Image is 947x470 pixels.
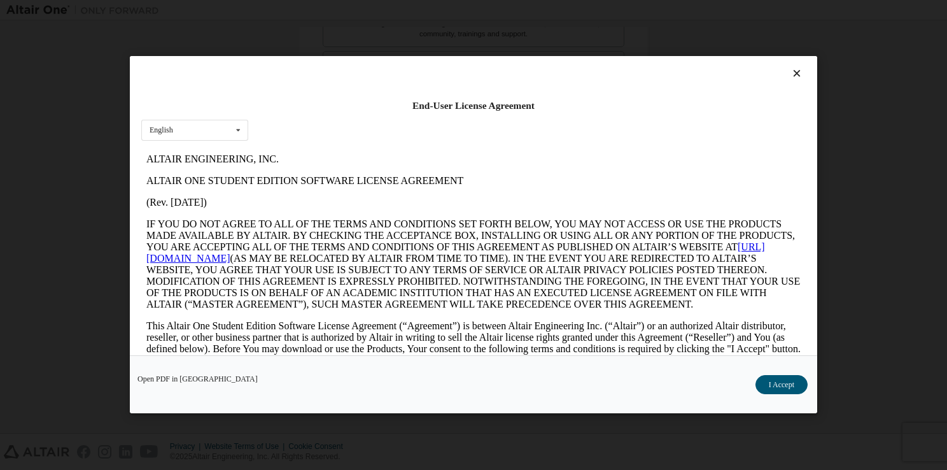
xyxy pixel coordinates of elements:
p: ALTAIR ENGINEERING, INC. [5,5,659,17]
a: Open PDF in [GEOGRAPHIC_DATA] [137,376,258,383]
div: End-User License Agreement [141,99,806,112]
button: I Accept [755,376,808,395]
p: IF YOU DO NOT AGREE TO ALL OF THE TERMS AND CONDITIONS SET FORTH BELOW, YOU MAY NOT ACCESS OR USE... [5,70,659,162]
p: ALTAIR ONE STUDENT EDITION SOFTWARE LICENSE AGREEMENT [5,27,659,38]
a: [URL][DOMAIN_NAME] [5,93,624,115]
p: This Altair One Student Edition Software License Agreement (“Agreement”) is between Altair Engine... [5,172,659,218]
p: (Rev. [DATE]) [5,48,659,60]
div: English [150,127,173,134]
